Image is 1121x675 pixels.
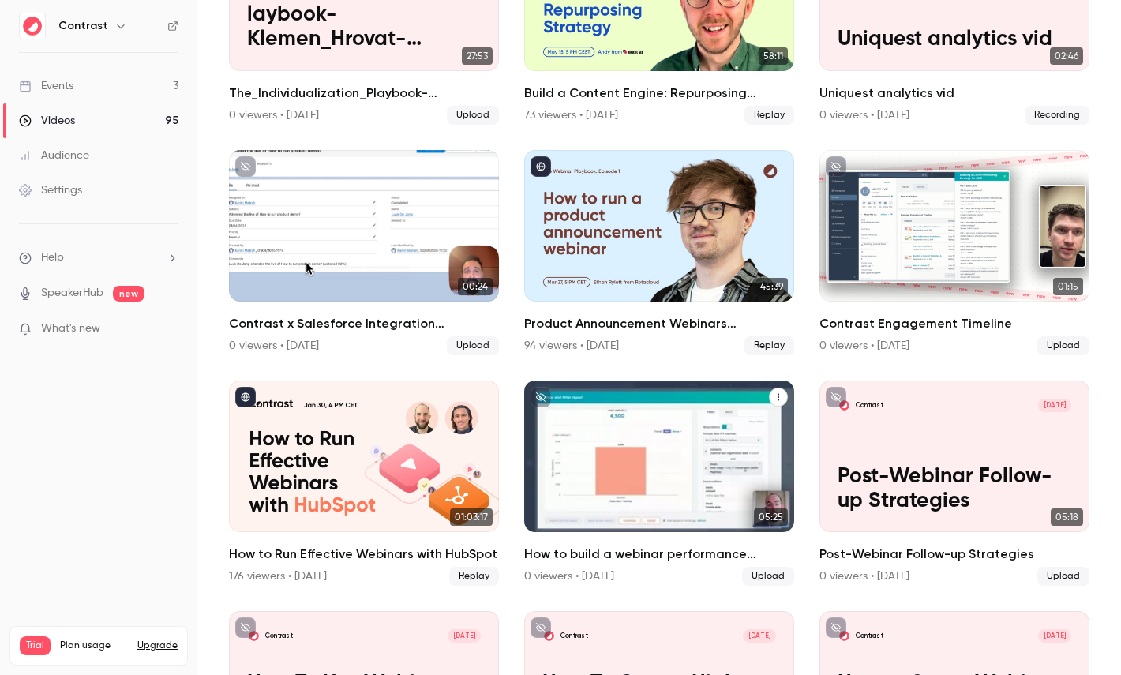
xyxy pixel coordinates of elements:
[229,84,499,103] h2: The_Individualization_Playbook-Klemen_Hrovat-webcam-00h_00m_00s_357ms-StreamYard
[113,286,144,302] span: new
[19,182,82,198] div: Settings
[531,387,551,407] button: unpublished
[1051,508,1083,526] span: 05:18
[744,106,794,125] span: Replay
[819,84,1089,103] h2: Uniquest analytics vid
[229,381,499,586] li: How to Run Effective Webinars with HubSpot
[819,545,1089,564] h2: Post-Webinar Follow-up Strategies
[531,156,551,177] button: published
[759,47,788,65] span: 58:11
[447,106,499,125] span: Upload
[229,150,499,355] a: 00:24Contrast x Salesforce Integration Announcement0 viewers • [DATE]Upload
[826,156,846,177] button: unpublished
[1053,278,1083,295] span: 01:15
[819,381,1089,586] a: Post-Webinar Follow-up StrategiesContrast[DATE]Post-Webinar Follow-up Strategies05:18Post-Webinar...
[524,545,794,564] h2: How to build a webinar performance dashboard in HubSpot
[819,381,1089,586] li: Post-Webinar Follow-up Strategies
[560,632,588,641] p: Contrast
[524,107,618,123] div: 73 viewers • [DATE]
[819,107,909,123] div: 0 viewers • [DATE]
[744,336,794,355] span: Replay
[458,278,493,295] span: 00:24
[1050,47,1083,65] span: 02:46
[743,629,776,643] span: [DATE]
[524,314,794,333] h2: Product Announcement Webinars Reinvented
[229,107,319,123] div: 0 viewers • [DATE]
[838,465,1071,514] p: Post-Webinar Follow-up Strategies
[1037,567,1089,586] span: Upload
[229,568,327,584] div: 176 viewers • [DATE]
[524,568,614,584] div: 0 viewers • [DATE]
[229,381,499,586] a: 01:03:17How to Run Effective Webinars with HubSpot176 viewers • [DATE]Replay
[838,28,1071,52] p: Uniquest analytics vid
[742,567,794,586] span: Upload
[229,150,499,355] li: Contrast x Salesforce Integration Announcement
[524,381,794,586] li: How to build a webinar performance dashboard in HubSpot
[856,632,883,641] p: Contrast
[235,617,256,638] button: unpublished
[19,249,178,266] li: help-dropdown-opener
[41,321,100,337] span: What's new
[462,47,493,65] span: 27:53
[58,18,108,34] h6: Contrast
[137,639,178,652] button: Upgrade
[524,150,794,355] a: 45:39Product Announcement Webinars Reinvented94 viewers • [DATE]Replay
[265,632,293,641] p: Contrast
[41,249,64,266] span: Help
[19,148,89,163] div: Audience
[229,314,499,333] h2: Contrast x Salesforce Integration Announcement
[41,285,103,302] a: SpeakerHub
[819,314,1089,333] h2: Contrast Engagement Timeline
[1037,336,1089,355] span: Upload
[449,567,499,586] span: Replay
[826,617,846,638] button: unpublished
[755,278,788,295] span: 45:39
[826,387,846,407] button: unpublished
[819,150,1089,355] a: 01:15Contrast Engagement Timeline0 viewers • [DATE]Upload
[235,156,256,177] button: unpublished
[1038,399,1071,412] span: [DATE]
[524,338,619,354] div: 94 viewers • [DATE]
[819,338,909,354] div: 0 viewers • [DATE]
[19,113,75,129] div: Videos
[20,636,51,655] span: Trial
[819,568,909,584] div: 0 viewers • [DATE]
[856,401,883,411] p: Contrast
[447,336,499,355] span: Upload
[19,78,73,94] div: Events
[60,639,128,652] span: Plan usage
[450,508,493,526] span: 01:03:17
[754,508,788,526] span: 05:25
[20,13,45,39] img: Contrast
[819,150,1089,355] li: Contrast Engagement Timeline
[524,381,794,586] a: 05:25How to build a webinar performance dashboard in HubSpot0 viewers • [DATE]Upload
[229,338,319,354] div: 0 viewers • [DATE]
[229,545,499,564] h2: How to Run Effective Webinars with HubSpot
[524,84,794,103] h2: Build a Content Engine: Repurposing Strategies for SaaS Teams
[448,629,481,643] span: [DATE]
[1038,629,1071,643] span: [DATE]
[531,617,551,638] button: unpublished
[524,150,794,355] li: Product Announcement Webinars Reinvented
[235,387,256,407] button: published
[1025,106,1089,125] span: Recording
